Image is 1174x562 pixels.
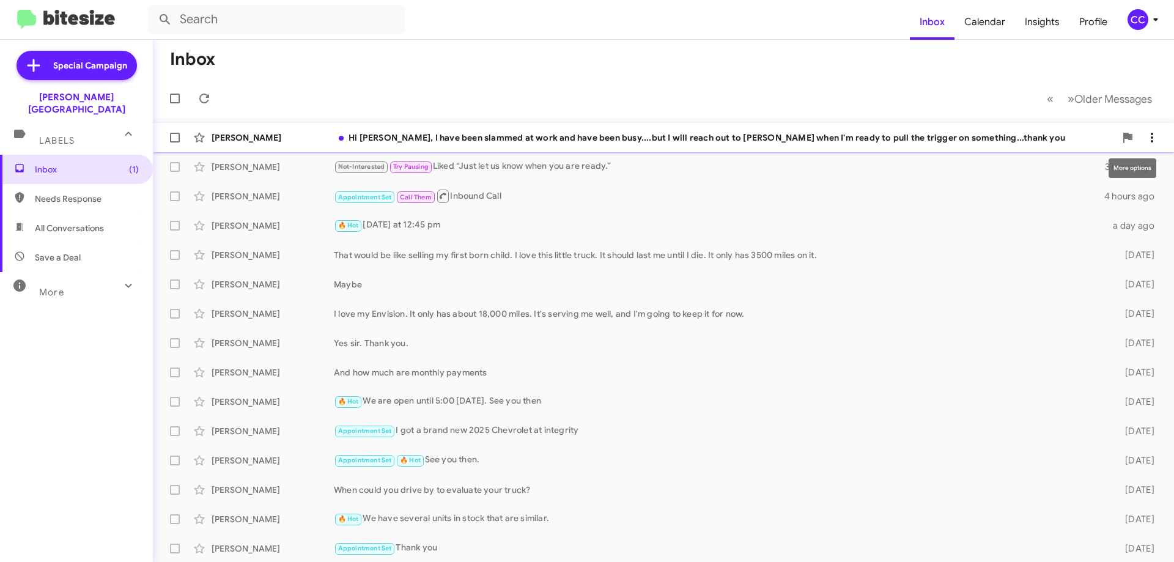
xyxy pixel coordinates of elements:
[129,163,139,176] span: (1)
[1039,86,1061,111] button: Previous
[1106,425,1164,437] div: [DATE]
[334,337,1106,349] div: Yes sir. Thank you.
[334,308,1106,320] div: I love my Envision. It only has about 18,000 miles. It's serving me well, and I'm going to keep i...
[400,193,432,201] span: Call Them
[212,396,334,408] div: [PERSON_NAME]
[212,308,334,320] div: [PERSON_NAME]
[1069,4,1117,40] a: Profile
[1128,9,1148,30] div: CC
[212,425,334,437] div: [PERSON_NAME]
[338,397,359,405] span: 🔥 Hot
[334,188,1104,204] div: Inbound Call
[212,190,334,202] div: [PERSON_NAME]
[212,249,334,261] div: [PERSON_NAME]
[212,337,334,349] div: [PERSON_NAME]
[338,163,385,171] span: Not-Interested
[212,366,334,379] div: [PERSON_NAME]
[212,513,334,525] div: [PERSON_NAME]
[39,287,64,298] span: More
[334,160,1105,174] div: Liked “Just let us know when you are ready.”
[1106,249,1164,261] div: [DATE]
[35,251,81,264] span: Save a Deal
[954,4,1015,40] a: Calendar
[1074,92,1152,106] span: Older Messages
[212,542,334,555] div: [PERSON_NAME]
[334,424,1106,438] div: I got a brand new 2025 Chevrolet at integrity
[1104,190,1164,202] div: 4 hours ago
[334,394,1106,409] div: We are open until 5:00 [DATE]. See you then
[1117,9,1161,30] button: CC
[1060,86,1159,111] button: Next
[17,51,137,80] a: Special Campaign
[212,131,334,144] div: [PERSON_NAME]
[334,512,1106,526] div: We have several units in stock that are similar.
[338,427,392,435] span: Appointment Set
[1106,337,1164,349] div: [DATE]
[35,163,139,176] span: Inbox
[334,249,1106,261] div: That would be like selling my first born child. I love this little truck. It should last me until...
[212,161,334,173] div: [PERSON_NAME]
[334,131,1115,144] div: Hi [PERSON_NAME], I have been slammed at work and have been busy....but I will reach out to [PERS...
[1040,86,1159,111] nav: Page navigation example
[1047,91,1054,106] span: «
[53,59,127,72] span: Special Campaign
[148,5,405,34] input: Search
[334,278,1106,290] div: Maybe
[1106,278,1164,290] div: [DATE]
[212,220,334,232] div: [PERSON_NAME]
[1106,220,1164,232] div: a day ago
[1106,484,1164,496] div: [DATE]
[1106,366,1164,379] div: [DATE]
[1068,91,1074,106] span: »
[338,193,392,201] span: Appointment Set
[334,484,1106,496] div: When could you drive by to evaluate your truck?
[910,4,954,40] a: Inbox
[334,218,1106,232] div: [DATE] at 12:45 pm
[338,456,392,464] span: Appointment Set
[1106,396,1164,408] div: [DATE]
[35,222,104,234] span: All Conversations
[1106,513,1164,525] div: [DATE]
[400,456,421,464] span: 🔥 Hot
[212,484,334,496] div: [PERSON_NAME]
[212,454,334,467] div: [PERSON_NAME]
[393,163,429,171] span: Try Pausing
[334,453,1106,467] div: See you then.
[1109,158,1156,178] div: More options
[39,135,75,146] span: Labels
[338,544,392,552] span: Appointment Set
[338,515,359,523] span: 🔥 Hot
[1106,308,1164,320] div: [DATE]
[334,541,1106,555] div: Thank you
[170,50,215,69] h1: Inbox
[1106,542,1164,555] div: [DATE]
[1106,454,1164,467] div: [DATE]
[212,278,334,290] div: [PERSON_NAME]
[334,366,1106,379] div: And how much are monthly payments
[338,221,359,229] span: 🔥 Hot
[35,193,139,205] span: Needs Response
[1015,4,1069,40] a: Insights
